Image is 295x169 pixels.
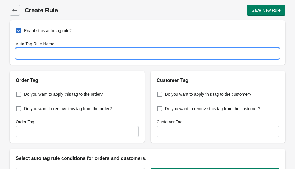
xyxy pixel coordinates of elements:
[157,77,280,84] h2: Customer Tag
[16,41,54,47] label: Auto Tag Rule Name
[25,6,148,14] h1: Create Rule
[252,8,281,13] span: Save New Rule
[16,119,34,125] label: Order Tag
[165,91,251,97] span: Do you want to apply this tag to the customer?
[24,91,103,97] span: Do you want to apply this tag to the order?
[16,155,279,162] h2: Select auto tag rule conditions for orders and customers.
[165,106,260,112] span: Do you want to remove this tag from the customer?
[247,5,286,16] button: Save New Rule
[16,77,139,84] h2: Order Tag
[24,106,112,112] span: Do you want to remove this tag from the order?
[157,119,183,125] label: Customer Tag
[24,28,72,34] span: Enable this auto tag rule?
